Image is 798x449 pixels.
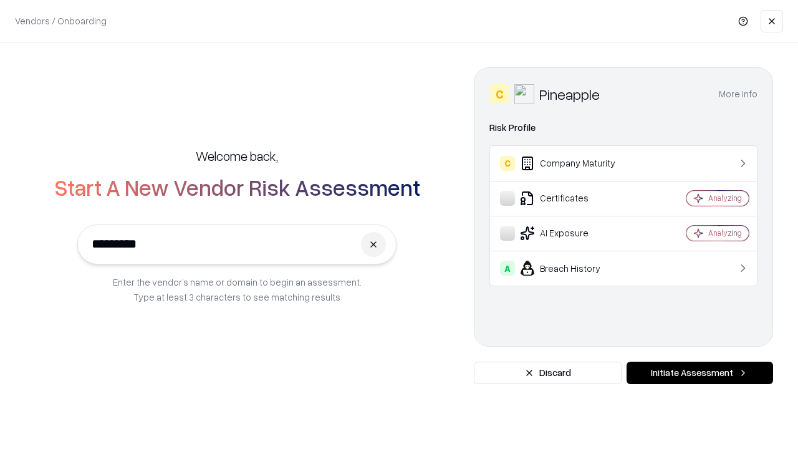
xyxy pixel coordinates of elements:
[15,14,107,27] p: Vendors / Onboarding
[539,84,600,104] div: Pineapple
[708,228,742,238] div: Analyzing
[474,362,622,384] button: Discard
[500,261,515,276] div: A
[719,83,757,105] button: More info
[489,120,757,135] div: Risk Profile
[489,84,509,104] div: C
[113,274,362,304] p: Enter the vendor’s name or domain to begin an assessment. Type at least 3 characters to see match...
[514,84,534,104] img: Pineapple
[500,261,649,276] div: Breach History
[196,147,278,165] h5: Welcome back,
[500,156,649,171] div: Company Maturity
[708,193,742,203] div: Analyzing
[500,226,649,241] div: AI Exposure
[500,156,515,171] div: C
[500,191,649,206] div: Certificates
[627,362,773,384] button: Initiate Assessment
[54,175,420,200] h2: Start A New Vendor Risk Assessment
